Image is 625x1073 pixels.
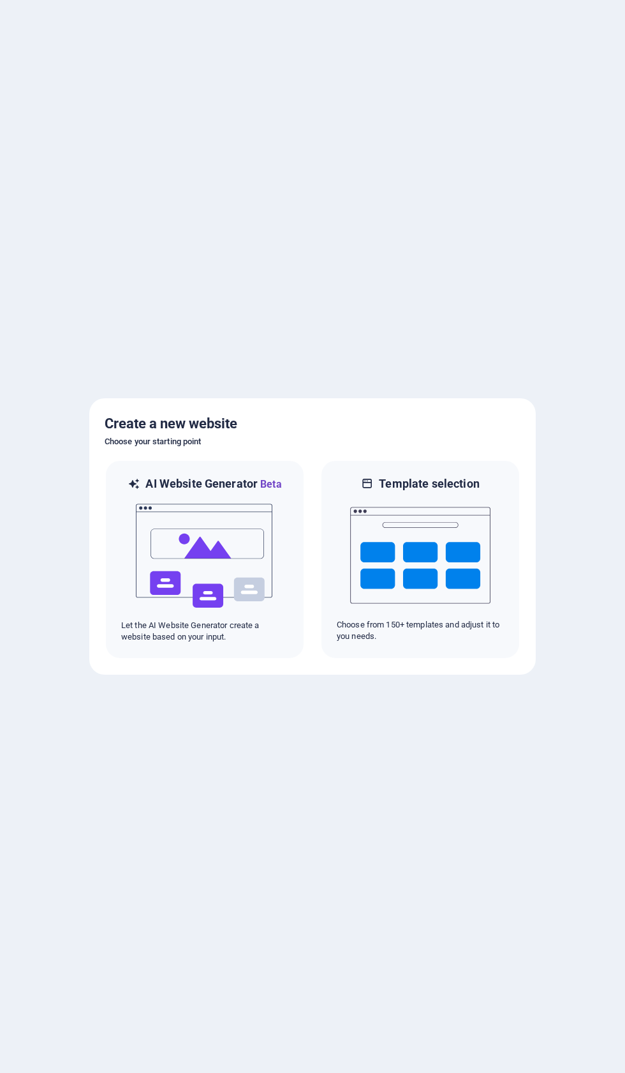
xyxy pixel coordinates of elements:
p: Choose from 150+ templates and adjust it to you needs. [337,619,504,642]
div: AI Website GeneratorBetaaiLet the AI Website Generator create a website based on your input. [105,460,305,659]
h6: Template selection [379,476,479,491]
p: Let the AI Website Generator create a website based on your input. [121,620,288,643]
h5: Create a new website [105,414,520,434]
img: ai [135,492,275,620]
h6: Choose your starting point [105,434,520,449]
div: Template selectionChoose from 150+ templates and adjust it to you needs. [320,460,520,659]
h6: AI Website Generator [145,476,281,492]
span: Beta [258,478,282,490]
